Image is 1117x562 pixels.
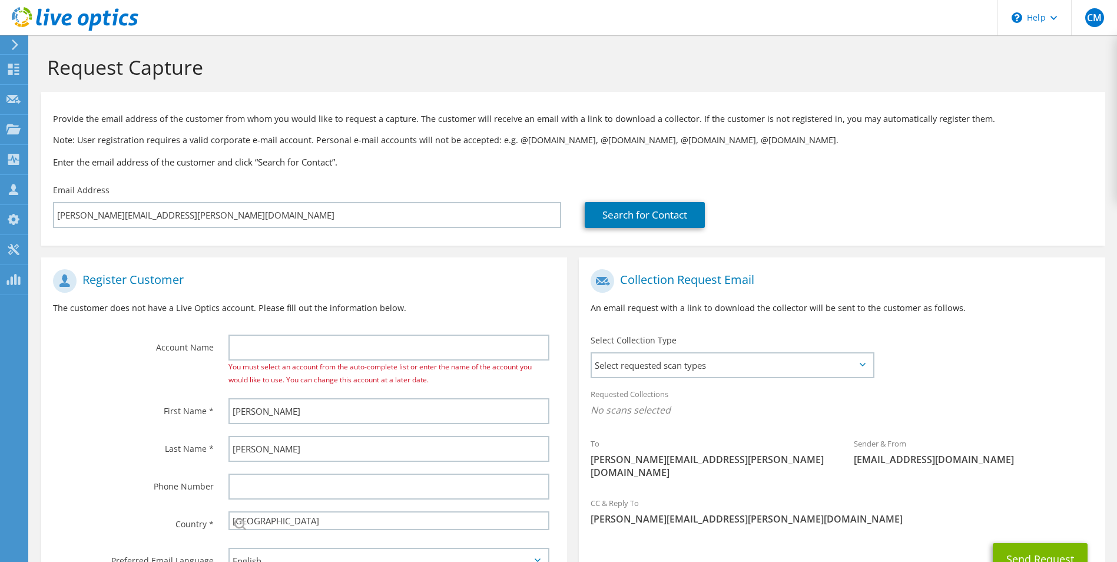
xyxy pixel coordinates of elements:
a: Search for Contact [585,202,705,228]
h1: Request Capture [47,55,1093,80]
label: Select Collection Type [591,335,677,346]
label: Email Address [53,184,110,196]
p: An email request with a link to download the collector will be sent to the customer as follows. [591,302,1093,315]
span: No scans selected [591,404,1093,416]
label: First Name * [53,398,214,417]
svg: \n [1012,12,1022,23]
div: Requested Collections [579,382,1105,425]
label: Last Name * [53,436,214,455]
div: To [579,431,842,485]
h1: Register Customer [53,269,549,293]
label: Phone Number [53,474,214,492]
div: CC & Reply To [579,491,1105,531]
label: Account Name [53,335,214,353]
p: The customer does not have a Live Optics account. Please fill out the information below. [53,302,555,315]
span: [EMAIL_ADDRESS][DOMAIN_NAME] [854,453,1093,466]
p: Provide the email address of the customer from whom you would like to request a capture. The cust... [53,113,1093,125]
span: Select requested scan types [592,353,872,377]
p: Note: User registration requires a valid corporate e-mail account. Personal e-mail accounts will ... [53,134,1093,147]
span: You must select an account from the auto-complete list or enter the name of the account you would... [228,362,532,385]
label: Country * [53,511,214,530]
h3: Enter the email address of the customer and click “Search for Contact”. [53,156,1093,168]
h1: Collection Request Email [591,269,1087,293]
div: Sender & From [842,431,1105,472]
span: [PERSON_NAME][EMAIL_ADDRESS][PERSON_NAME][DOMAIN_NAME] [591,453,830,479]
span: [PERSON_NAME][EMAIL_ADDRESS][PERSON_NAME][DOMAIN_NAME] [591,513,1093,525]
span: CM [1085,8,1104,27]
